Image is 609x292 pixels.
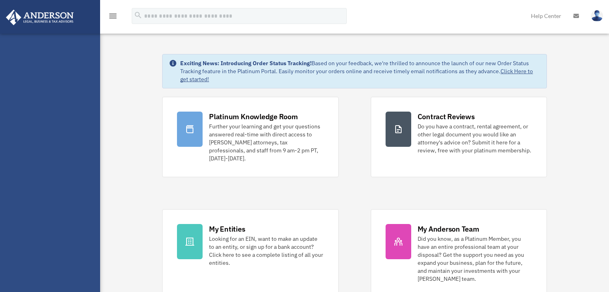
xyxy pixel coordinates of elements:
[4,10,76,25] img: Anderson Advisors Platinum Portal
[180,68,533,83] a: Click Here to get started!
[180,60,312,67] strong: Exciting News: Introducing Order Status Tracking!
[591,10,603,22] img: User Pic
[209,112,298,122] div: Platinum Knowledge Room
[371,97,547,177] a: Contract Reviews Do you have a contract, rental agreement, or other legal document you would like...
[162,97,338,177] a: Platinum Knowledge Room Further your learning and get your questions answered real-time with dire...
[108,14,118,21] a: menu
[418,224,479,234] div: My Anderson Team
[180,59,540,83] div: Based on your feedback, we're thrilled to announce the launch of our new Order Status Tracking fe...
[418,112,475,122] div: Contract Reviews
[418,235,532,283] div: Did you know, as a Platinum Member, you have an entire professional team at your disposal? Get th...
[209,235,324,267] div: Looking for an EIN, want to make an update to an entity, or sign up for a bank account? Click her...
[108,11,118,21] i: menu
[418,122,532,154] div: Do you have a contract, rental agreement, or other legal document you would like an attorney's ad...
[134,11,143,20] i: search
[209,122,324,162] div: Further your learning and get your questions answered real-time with direct access to [PERSON_NAM...
[209,224,245,234] div: My Entities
